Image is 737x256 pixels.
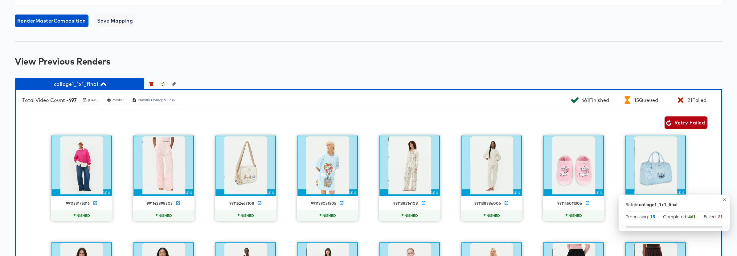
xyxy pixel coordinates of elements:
[229,201,254,206] div: 991152465108
[563,213,584,218] span: FINISHED
[66,201,90,206] div: 991138175316
[625,213,655,220] span: Processing:
[15,15,88,27] button: RenderMasterComposition
[625,201,638,208] p: Batch:
[71,213,92,218] span: FINISHED
[153,213,174,218] span: FINISHED
[18,80,141,88] span: collage1_1x1_final
[15,56,722,66] div: View Previous Renders
[17,16,86,25] span: Render Master Composition
[704,213,723,220] span: Failed:
[317,213,338,218] span: FINISHED
[665,116,707,129] button: Retry Failed
[22,97,77,103] div: Total Video Count -
[95,15,136,27] button: Save Mapping
[311,201,336,206] div: 991139051505
[481,213,502,218] span: FINISHED
[15,78,144,90] button: collage1_1x1_final
[639,201,678,208] div: collage1_1x1_final
[650,213,655,220] strong: 15
[687,97,706,103] div: 21 Failed
[235,213,256,218] span: FINISHED
[557,201,582,206] div: 991145011306
[97,16,133,25] span: Save Mapping
[667,118,705,127] span: Retry Failed
[474,201,501,206] div: 991138986006
[68,97,77,103] b: 497
[399,213,420,218] span: FINISHED
[688,213,696,220] strong: 461
[88,98,99,103] div: [DATE]
[147,201,173,206] div: 991143898305
[718,213,723,220] strong: 21
[634,97,658,103] div: 15 Queued
[393,201,418,206] div: 991138314108
[112,98,124,103] div: Master
[582,97,609,103] div: 461 Finished
[663,213,696,220] span: Completed:
[137,98,175,103] div: Primark CollageV1 .csv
